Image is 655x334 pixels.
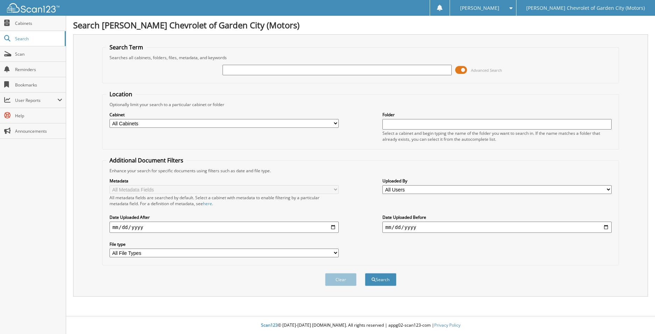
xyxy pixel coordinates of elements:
[110,222,339,233] input: start
[15,36,61,42] span: Search
[261,322,278,328] span: Scan123
[7,3,59,13] img: scan123-logo-white.svg
[382,214,612,220] label: Date Uploaded Before
[15,97,57,103] span: User Reports
[15,113,62,119] span: Help
[73,19,648,31] h1: Search [PERSON_NAME] Chevrolet of Garden City (Motors)
[106,55,615,61] div: Searches all cabinets, folders, files, metadata, and keywords
[110,195,339,207] div: All metadata fields are searched by default. Select a cabinet with metadata to enable filtering b...
[382,130,612,142] div: Select a cabinet and begin typing the name of the folder you want to search in. If the name match...
[434,322,460,328] a: Privacy Policy
[15,51,62,57] span: Scan
[15,82,62,88] span: Bookmarks
[106,156,187,164] legend: Additional Document Filters
[325,273,357,286] button: Clear
[15,67,62,72] span: Reminders
[106,90,136,98] legend: Location
[365,273,396,286] button: Search
[15,128,62,134] span: Announcements
[471,68,502,73] span: Advanced Search
[15,20,62,26] span: Cabinets
[526,6,645,10] span: [PERSON_NAME] Chevrolet of Garden City (Motors)
[110,178,339,184] label: Metadata
[382,112,612,118] label: Folder
[382,178,612,184] label: Uploaded By
[66,317,655,334] div: © [DATE]-[DATE] [DOMAIN_NAME]. All rights reserved | appg02-scan123-com |
[382,222,612,233] input: end
[460,6,499,10] span: [PERSON_NAME]
[106,168,615,174] div: Enhance your search for specific documents using filters such as date and file type.
[110,241,339,247] label: File type
[106,43,147,51] legend: Search Term
[203,201,212,207] a: here
[106,102,615,107] div: Optionally limit your search to a particular cabinet or folder
[110,112,339,118] label: Cabinet
[620,300,655,334] iframe: Chat Widget
[110,214,339,220] label: Date Uploaded After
